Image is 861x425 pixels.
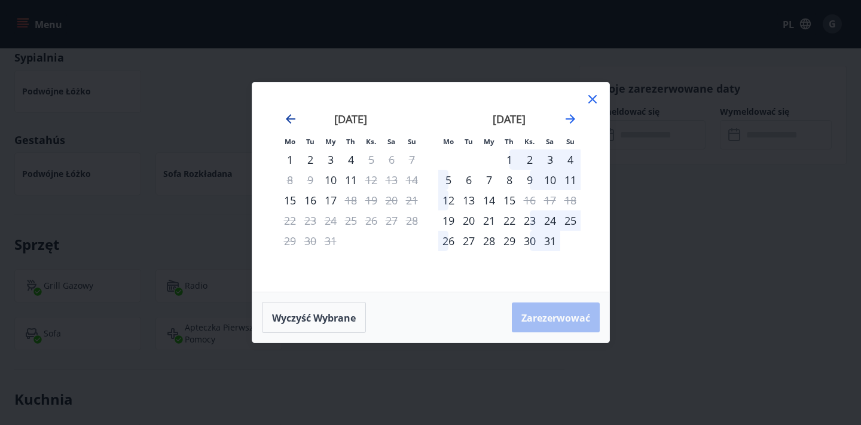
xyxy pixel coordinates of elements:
[280,190,300,210] td: Monday, December 15, 2025
[520,190,540,210] div: Only check out available
[320,170,341,190] td: Wednesday, December 10, 2025
[520,231,540,251] td: Friday, January 30, 2026
[560,149,581,170] div: 4
[320,190,341,210] td: Wednesday, December 17, 2025
[438,210,459,231] div: Only check in available
[465,137,473,146] font: Tu
[479,170,499,190] div: 7
[438,190,459,210] div: 12
[272,311,356,325] font: Wyczyść wybrane
[341,190,361,210] div: Only check out available
[443,137,454,146] font: Mo
[520,231,540,251] div: 30
[341,149,361,170] td: Thursday, December 4, 2025
[566,137,575,146] font: Su
[361,170,381,190] td: Not available. Friday, December 12, 2025
[560,210,581,231] div: 25
[499,170,520,190] div: 8
[320,210,341,231] td: Not available. Wednesday, December 24, 2025
[262,302,366,333] button: Wyczyść wybrane
[341,170,361,190] div: 11
[280,149,300,170] div: Only check in available
[540,210,560,231] div: 24
[499,231,520,251] div: 29
[438,170,459,190] div: 5
[520,149,540,170] div: 2
[381,210,402,231] td: Not available. Saturday, December 27, 2025
[499,149,520,170] div: Only check in available
[560,210,581,231] td: Sunday, January 25, 2026
[381,190,402,210] td: Not available. Saturday, December 20, 2025
[560,170,581,190] td: Sunday, January 11, 2026
[300,190,320,210] div: 16
[366,137,376,146] font: Ks.
[280,170,300,190] td: Not available. Monday, December 8, 2025
[267,97,595,277] div: Kalendarz
[520,210,540,231] div: 23
[300,210,320,231] td: Not available. Tuesday, December 23, 2025
[300,149,320,170] div: 2
[334,112,367,126] strong: [DATE]
[493,112,526,126] strong: [DATE]
[320,149,341,170] div: 3
[361,210,381,231] td: Not available. Friday, December 26, 2025
[546,137,554,146] font: Sa
[280,149,300,170] td: Monday, December 1, 2025
[499,210,520,231] td: Thursday, January 22, 2026
[320,170,341,190] div: Only check in available
[381,170,402,190] td: Not available. Saturday, December 13, 2025
[459,190,479,210] td: Tuesday, January 13, 2026
[520,170,540,190] div: 9
[346,137,355,146] font: Th
[520,190,540,210] td: Not available. Friday, January 16, 2026
[438,190,459,210] td: Monday, January 12, 2026
[361,149,381,170] div: Only check out available
[300,149,320,170] td: Tuesday, December 2, 2025
[341,170,361,190] td: Thursday, December 11, 2025
[280,210,300,231] td: Not available. Monday, December 22, 2025
[361,170,381,190] div: Only check out available
[479,210,499,231] td: Wednesday, January 21, 2026
[361,190,381,210] td: Not available. Friday, December 19, 2025
[563,112,578,126] div: Przejdź dalej, aby przejść do następnego miesiąca.
[540,190,560,210] td: Not available. Saturday, January 17, 2026
[560,190,581,210] td: Not available. Sunday, January 18, 2026
[280,231,300,251] td: Not available. Monday, December 29, 2025
[540,170,560,190] td: Saturday, January 10, 2026
[402,170,422,190] td: Not available. Sunday, December 14, 2025
[540,210,560,231] td: Saturday, January 24, 2026
[520,170,540,190] td: Friday, January 9, 2026
[459,190,479,210] div: 13
[459,210,479,231] td: Tuesday, January 20, 2026
[438,210,459,231] td: Monday, January 19, 2026
[320,231,341,251] td: Not available. Wednesday, December 31, 2025
[387,137,395,146] font: Sa
[408,137,416,146] font: Su
[306,137,315,146] font: Tu
[285,137,295,146] font: Mo
[560,149,581,170] td: Sunday, January 4, 2026
[479,170,499,190] td: Wednesday, January 7, 2026
[499,190,520,210] td: Thursday, January 15, 2026
[320,190,341,210] div: 17
[459,170,479,190] div: 6
[438,231,459,251] td: Monday, January 26, 2026
[361,149,381,170] td: Not available. Friday, December 5, 2025
[499,231,520,251] td: Thursday, January 29, 2026
[280,190,300,210] div: Only check in available
[540,149,560,170] div: 3
[540,231,560,251] td: Saturday, January 31, 2026
[341,190,361,210] td: Not available. Thursday, December 18, 2025
[300,190,320,210] td: Tuesday, December 16, 2025
[402,190,422,210] td: Not available. Sunday, December 21, 2025
[283,112,298,126] div: Przejdź wstecz, aby przejść do poprzedniego miesiąca.
[540,149,560,170] td: Saturday, January 3, 2026
[459,231,479,251] div: 27
[381,149,402,170] td: Not available. Saturday, December 6, 2025
[300,170,320,190] td: Not available. Tuesday, December 9, 2025
[499,170,520,190] td: Thursday, January 8, 2026
[505,137,514,146] font: Th
[479,190,499,210] td: Wednesday, January 14, 2026
[459,170,479,190] td: Tuesday, January 6, 2026
[402,210,422,231] td: Not available. Sunday, December 28, 2025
